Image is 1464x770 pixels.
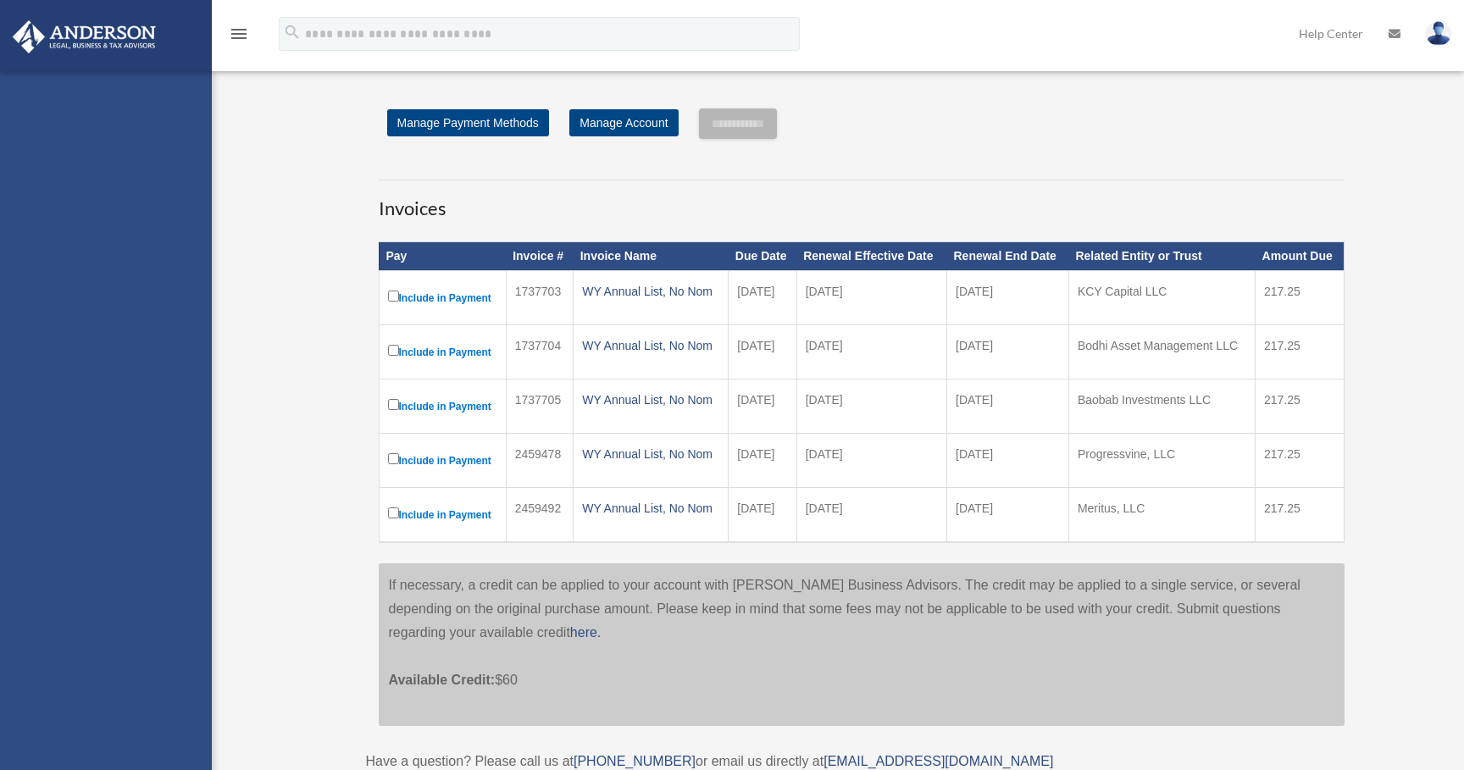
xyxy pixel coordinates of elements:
[379,180,1345,222] h3: Invoices
[729,434,796,488] td: [DATE]
[947,242,1069,271] th: Renewal End Date
[506,434,574,488] td: 2459478
[1068,488,1255,543] td: Meritus, LLC
[796,488,946,543] td: [DATE]
[283,23,302,42] i: search
[388,399,399,410] input: Include in Payment
[574,242,729,271] th: Invoice Name
[1256,325,1344,379] td: 217.25
[1426,21,1451,46] img: User Pic
[947,271,1069,325] td: [DATE]
[229,24,249,44] i: menu
[729,242,796,271] th: Due Date
[1256,379,1344,434] td: 217.25
[582,280,719,303] div: WY Annual List, No Nom
[582,496,719,520] div: WY Annual List, No Nom
[388,341,497,363] label: Include in Payment
[1068,434,1255,488] td: Progressvine, LLC
[796,325,946,379] td: [DATE]
[379,242,506,271] th: Pay
[1068,379,1255,434] td: Baobab Investments LLC
[506,325,574,379] td: 1737704
[506,488,574,543] td: 2459492
[389,673,496,687] span: Available Credit:
[388,287,497,308] label: Include in Payment
[388,450,497,471] label: Include in Payment
[569,109,678,136] a: Manage Account
[729,379,796,434] td: [DATE]
[1256,271,1344,325] td: 217.25
[387,109,549,136] a: Manage Payment Methods
[506,242,574,271] th: Invoice #
[388,345,399,356] input: Include in Payment
[729,488,796,543] td: [DATE]
[388,396,497,417] label: Include in Payment
[1256,488,1344,543] td: 217.25
[388,291,399,302] input: Include in Payment
[379,563,1345,726] div: If necessary, a credit can be applied to your account with [PERSON_NAME] Business Advisors. The c...
[506,379,574,434] td: 1737705
[582,388,719,412] div: WY Annual List, No Nom
[796,379,946,434] td: [DATE]
[570,625,601,640] a: here.
[1256,434,1344,488] td: 217.25
[582,442,719,466] div: WY Annual List, No Nom
[947,325,1069,379] td: [DATE]
[823,754,1053,768] a: [EMAIL_ADDRESS][DOMAIN_NAME]
[389,645,1334,692] p: $60
[8,20,161,53] img: Anderson Advisors Platinum Portal
[582,334,719,357] div: WY Annual List, No Nom
[729,325,796,379] td: [DATE]
[947,434,1069,488] td: [DATE]
[229,30,249,44] a: menu
[1256,242,1344,271] th: Amount Due
[388,453,399,464] input: Include in Payment
[729,271,796,325] td: [DATE]
[796,434,946,488] td: [DATE]
[947,488,1069,543] td: [DATE]
[506,271,574,325] td: 1737703
[796,242,946,271] th: Renewal Effective Date
[796,271,946,325] td: [DATE]
[388,504,497,525] label: Include in Payment
[574,754,696,768] a: [PHONE_NUMBER]
[388,507,399,518] input: Include in Payment
[947,379,1069,434] td: [DATE]
[1068,325,1255,379] td: Bodhi Asset Management LLC
[1068,271,1255,325] td: KCY Capital LLC
[1068,242,1255,271] th: Related Entity or Trust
